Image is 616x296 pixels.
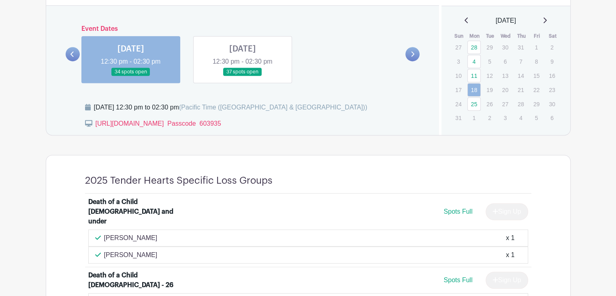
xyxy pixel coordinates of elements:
p: 21 [514,84,527,96]
p: 27 [452,41,465,54]
p: 1 [530,41,543,54]
p: 29 [483,41,496,54]
p: 3 [452,55,465,68]
p: 23 [545,84,558,96]
h4: 2025 Tender Hearts Specific Loss Groups [85,175,273,187]
p: 8 [530,55,543,68]
p: 26 [483,98,496,110]
h6: Event Dates [80,25,406,33]
span: Spots Full [443,208,472,215]
p: 31 [514,41,527,54]
a: [URL][DOMAIN_NAME] Passcode 603935 [96,120,221,127]
p: 27 [499,98,512,110]
p: 9 [545,55,558,68]
p: 15 [530,69,543,82]
a: 25 [467,97,481,111]
div: x 1 [506,233,514,243]
p: 4 [514,112,527,124]
p: 22 [530,84,543,96]
th: Thu [514,32,529,40]
p: 3 [499,112,512,124]
th: Sat [545,32,561,40]
a: 28 [467,41,481,54]
div: x 1 [506,250,514,260]
p: 14 [514,69,527,82]
a: 4 [467,55,481,68]
div: Death of a Child [DEMOGRAPHIC_DATA] - 26 [88,270,189,290]
p: 17 [452,84,465,96]
p: 31 [452,112,465,124]
p: 5 [483,55,496,68]
th: Sun [451,32,467,40]
th: Tue [482,32,498,40]
p: 2 [483,112,496,124]
a: 18 [467,83,481,97]
p: 7 [514,55,527,68]
p: 6 [499,55,512,68]
span: [DATE] [496,16,516,26]
p: 10 [452,69,465,82]
p: 12 [483,69,496,82]
p: 13 [499,69,512,82]
p: 19 [483,84,496,96]
p: 24 [452,98,465,110]
div: [DATE] 12:30 pm to 02:30 pm [94,103,367,112]
p: 1 [467,112,481,124]
span: Spots Full [443,277,472,283]
p: 29 [530,98,543,110]
p: 30 [545,98,558,110]
p: [PERSON_NAME] [104,250,158,260]
span: (Pacific Time ([GEOGRAPHIC_DATA] & [GEOGRAPHIC_DATA])) [179,104,367,111]
p: 6 [545,112,558,124]
div: Death of a Child [DEMOGRAPHIC_DATA] and under [88,197,189,226]
p: 16 [545,69,558,82]
p: 30 [499,41,512,54]
a: 11 [467,69,481,82]
p: 2 [545,41,558,54]
th: Fri [529,32,545,40]
p: 5 [530,112,543,124]
th: Wed [498,32,514,40]
p: 28 [514,98,527,110]
p: [PERSON_NAME] [104,233,158,243]
p: 20 [499,84,512,96]
th: Mon [467,32,483,40]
